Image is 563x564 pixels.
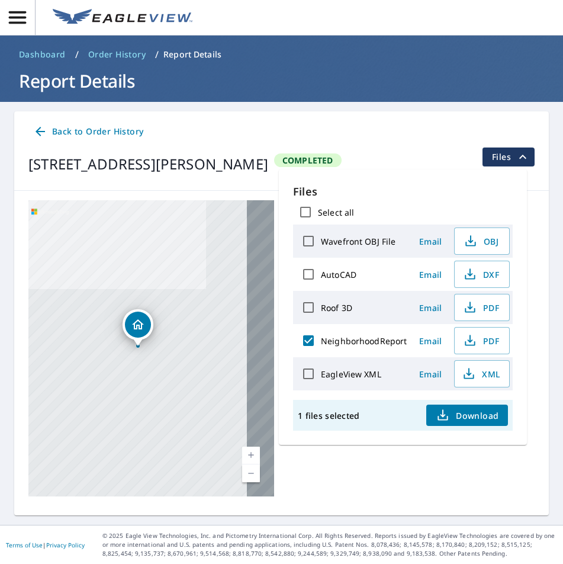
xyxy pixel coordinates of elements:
[482,148,535,166] button: filesDropdownBtn-67740417
[6,541,43,549] a: Terms of Use
[426,405,508,426] button: Download
[411,365,449,383] button: Email
[298,410,359,421] p: 1 files selected
[321,269,356,280] label: AutoCAD
[163,49,221,60] p: Report Details
[416,302,445,313] span: Email
[14,45,70,64] a: Dashboard
[462,367,500,381] span: XML
[454,327,510,354] button: PDF
[321,335,407,347] label: NeighborhoodReport
[33,124,143,139] span: Back to Order History
[411,332,449,350] button: Email
[416,236,445,247] span: Email
[19,49,66,60] span: Dashboard
[318,207,354,218] label: Select all
[462,300,500,315] span: PDF
[411,232,449,251] button: Email
[83,45,150,64] a: Order History
[46,541,85,549] a: Privacy Policy
[416,368,445,380] span: Email
[53,9,192,27] img: EV Logo
[411,299,449,317] button: Email
[6,541,85,549] p: |
[454,261,510,288] button: DXF
[242,464,260,482] a: Current Level 17, Zoom Out
[411,265,449,284] button: Email
[454,294,510,321] button: PDF
[462,267,500,281] span: DXF
[46,2,200,34] a: EV Logo
[436,408,498,422] span: Download
[416,269,445,280] span: Email
[321,236,395,247] label: Wavefront OBJ File
[75,47,79,62] li: /
[275,155,340,166] span: Completed
[293,184,513,200] p: Files
[454,227,510,255] button: OBJ
[14,69,549,93] h1: Report Details
[321,368,381,380] label: EagleView XML
[462,334,500,348] span: PDF
[454,360,510,387] button: XML
[321,302,352,313] label: Roof 3D
[102,531,557,558] p: © 2025 Eagle View Technologies, Inc. and Pictometry International Corp. All Rights Reserved. Repo...
[123,309,153,346] div: Dropped pin, building 1, Residential property, 423 Bb Sams Dr Saint Helena Island, SC 29920
[416,335,445,347] span: Email
[462,234,500,248] span: OBJ
[88,49,146,60] span: Order History
[155,47,159,62] li: /
[492,150,530,164] span: Files
[28,121,148,143] a: Back to Order History
[242,447,260,464] a: Current Level 17, Zoom In
[28,153,268,175] div: [STREET_ADDRESS][PERSON_NAME]
[14,45,549,64] nav: breadcrumb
